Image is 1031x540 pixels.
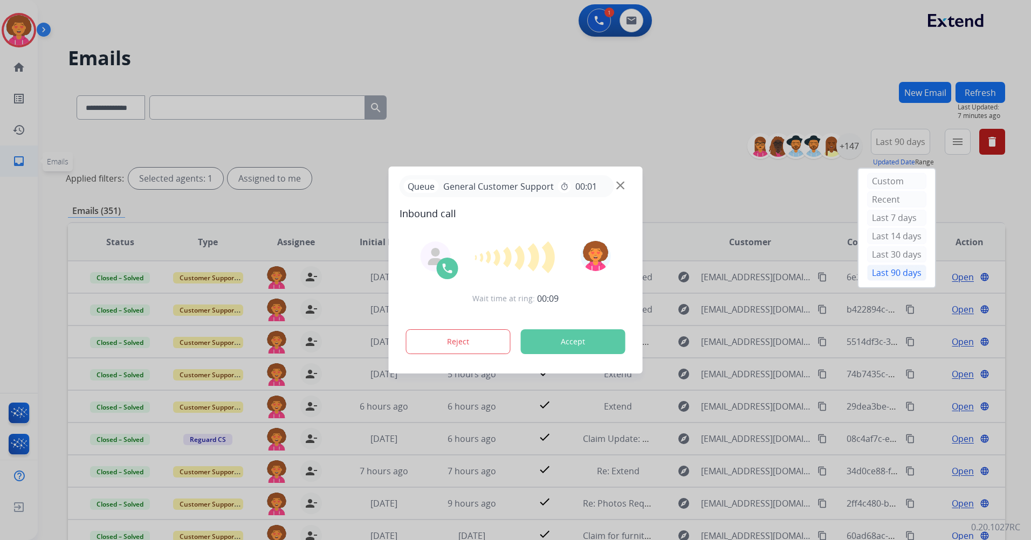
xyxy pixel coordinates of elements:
[427,248,444,265] img: agent-avatar
[439,180,558,193] span: General Customer Support
[441,262,454,275] img: call-icon
[867,228,926,244] div: Last 14 days
[575,180,597,193] span: 00:01
[867,265,926,281] div: Last 90 days
[971,521,1020,534] p: 0.20.1027RC
[472,293,535,304] span: Wait time at ring:
[580,241,610,271] img: avatar
[406,329,511,354] button: Reject
[867,191,926,207] div: Recent
[400,206,632,221] span: Inbound call
[867,246,926,262] div: Last 30 days
[560,182,569,191] mat-icon: timer
[867,210,926,226] div: Last 7 days
[537,292,559,305] span: 00:09
[521,329,626,354] button: Accept
[867,173,926,189] div: Custom
[616,182,624,190] img: close-button
[404,179,439,193] p: Queue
